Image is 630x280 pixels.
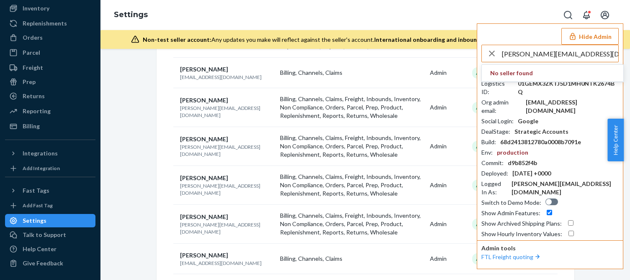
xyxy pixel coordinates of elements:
p: Billing, Channels, Claims, Freight, Inbounds, Inventory, Non Compliance, Orders, Parcel, Prep, Pr... [280,211,423,237]
a: FTL Freight quoting [481,253,542,260]
div: Switch to Demo Mode : [481,199,541,207]
td: Admin [427,127,469,166]
strong: No seller found [490,69,533,77]
button: Fast Tags [5,184,95,197]
div: Reporting [23,107,51,115]
div: Billing [23,122,40,130]
div: Active [472,180,502,191]
a: Settings [5,214,95,227]
p: Billing, Channels, Claims [280,69,423,77]
div: Deployed : [481,169,508,178]
button: Give Feedback [5,257,95,270]
span: International onboarding and inbounding may not work during impersonation. [374,36,591,43]
div: Strategic Accounts [514,127,568,136]
a: Replenishments [5,17,95,30]
div: Parcel [23,48,40,57]
div: Show Hourly Inventory Values : [481,230,562,238]
p: [PERSON_NAME][EMAIL_ADDRESS][DOMAIN_NAME] [180,182,274,196]
p: Billing, Channels, Claims [280,255,423,263]
a: Help Center [5,242,95,256]
span: [PERSON_NAME] [180,135,228,143]
p: Admin tools [481,244,619,252]
button: Integrations [5,147,95,160]
ol: breadcrumbs [107,3,154,27]
div: Give Feedback [23,259,63,267]
p: [EMAIL_ADDRESS][DOMAIN_NAME] [180,74,274,81]
a: Prep [5,75,95,89]
p: Billing, Channels, Claims, Freight, Inbounds, Inventory, Non Compliance, Orders, Parcel, Prep, Pr... [280,95,423,120]
div: [DATE] +0000 [512,169,551,178]
input: Search or paste seller ID [502,45,618,62]
a: Freight [5,61,95,74]
div: d9b852f4b [508,159,537,167]
div: Active [472,219,502,230]
div: Active [472,67,502,79]
div: Any updates you make will reflect against the seller's account. [143,36,591,44]
div: Prep [23,78,36,86]
a: Add Integration [5,163,95,173]
span: [PERSON_NAME] [180,97,228,104]
button: Help Center [607,119,624,161]
div: Org admin email : [481,98,522,115]
span: [PERSON_NAME] [180,66,228,73]
td: Admin [427,205,469,244]
a: Billing [5,120,95,133]
div: Add Fast Tag [23,202,53,209]
div: Build : [481,138,496,146]
button: Open account menu [597,7,613,23]
a: Orders [5,31,95,44]
td: Admin [427,88,469,127]
div: Logistics ID : [481,79,514,96]
div: 01GEMX3ZKTJ5D1MH0NTK2674BQ [518,79,619,96]
a: Settings [114,10,148,19]
div: Logged In As : [481,180,507,196]
div: Google [518,117,538,125]
td: Admin [427,58,469,88]
button: Hide Admin [561,28,619,45]
p: Billing, Channels, Claims, Freight, Inbounds, Inventory, Non Compliance, Orders, Parcel, Prep, Pr... [280,173,423,198]
div: [EMAIL_ADDRESS][DOMAIN_NAME] [526,98,619,115]
td: Admin [427,244,469,274]
div: Replenishments [23,19,67,28]
td: Admin [427,166,469,205]
a: Parcel [5,46,95,59]
div: production [497,148,528,157]
div: Show Admin Features : [481,209,540,217]
div: Fast Tags [23,186,49,195]
div: Env : [481,148,493,157]
p: [PERSON_NAME][EMAIL_ADDRESS][DOMAIN_NAME] [180,104,274,119]
div: Active [472,102,502,113]
a: Inventory [5,2,95,15]
p: [PERSON_NAME][EMAIL_ADDRESS][DOMAIN_NAME] [180,221,274,235]
div: Add Integration [23,165,60,172]
div: Active [472,253,502,265]
a: Reporting [5,104,95,118]
div: Returns [23,92,45,100]
div: Show Archived Shipping Plans : [481,219,562,228]
a: Returns [5,89,95,103]
span: [PERSON_NAME] [180,174,228,181]
div: Commit : [481,159,504,167]
div: DealStage : [481,127,510,136]
div: Freight [23,64,43,72]
div: Help Center [23,245,57,253]
p: Billing, Channels, Claims, Freight, Inbounds, Inventory, Non Compliance, Orders, Parcel, Prep, Pr... [280,134,423,159]
p: [EMAIL_ADDRESS][DOMAIN_NAME] [180,260,274,267]
span: [PERSON_NAME] [180,252,228,259]
a: Talk to Support [5,228,95,242]
div: Integrations [23,149,58,158]
a: Add Fast Tag [5,201,95,211]
div: Active [472,141,502,152]
div: Orders [23,33,43,42]
div: [PERSON_NAME][EMAIL_ADDRESS][DOMAIN_NAME] [512,180,619,196]
div: Social Login : [481,117,514,125]
p: [PERSON_NAME][EMAIL_ADDRESS][DOMAIN_NAME] [180,143,274,158]
button: Open Search Box [560,7,576,23]
span: [PERSON_NAME] [180,213,228,220]
div: 68d2413812780a0008b7091e [500,138,581,146]
div: Inventory [23,4,49,13]
div: Settings [23,216,46,225]
div: Talk to Support [23,231,66,239]
span: Non-test seller account: [143,36,211,43]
